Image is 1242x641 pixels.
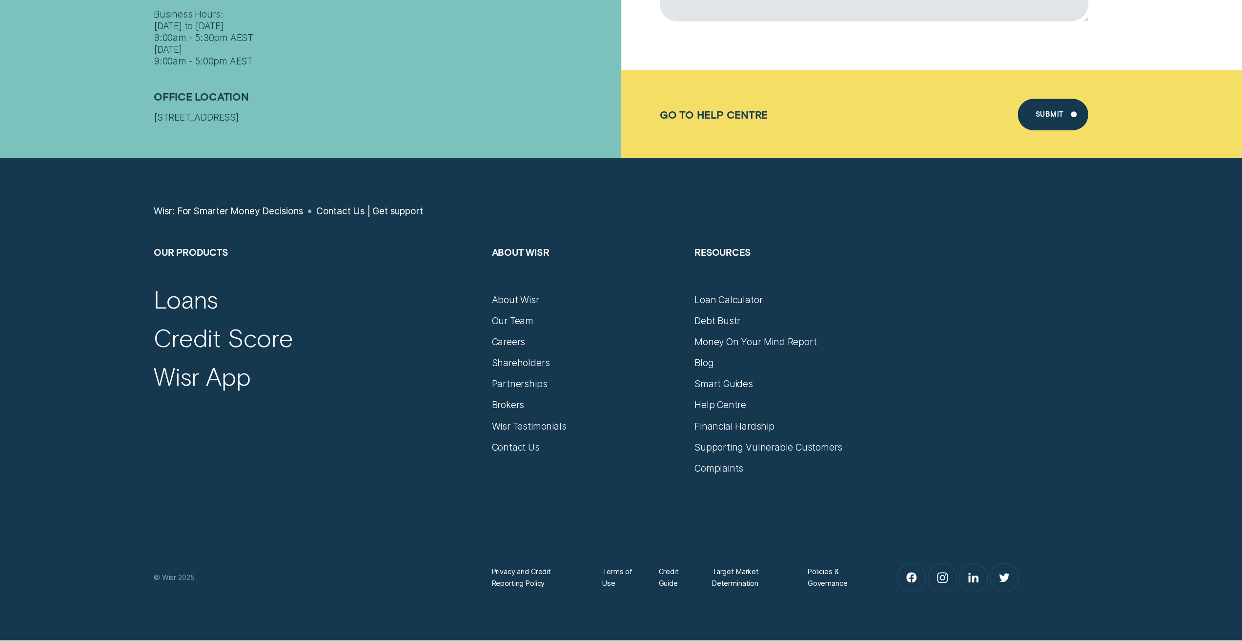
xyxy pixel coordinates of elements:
[712,566,787,589] a: Target Market Determination
[1018,99,1088,130] button: Submit
[154,361,251,391] a: Wisr App
[658,566,691,589] a: Credit Guide
[491,566,581,589] a: Privacy and Credit Reporting Policy
[154,111,615,123] div: [STREET_ADDRESS]
[928,563,957,592] a: Instagram
[694,357,713,369] a: Blog
[808,566,865,589] a: Policies & Governance
[491,294,539,306] a: About Wisr
[694,441,842,453] a: Supporting Vulnerable Customers
[897,563,926,592] a: Facebook
[694,315,740,327] a: Debt Bustr
[694,246,886,293] h2: Resources
[154,205,304,217] a: Wisr: For Smarter Money Decisions
[959,563,988,592] a: LinkedIn
[602,566,637,589] a: Terms of Use
[694,420,774,432] a: Financial Hardship
[990,563,1018,592] a: Twitter
[316,205,423,217] a: Contact Us | Get support
[154,322,293,352] a: Credit Score
[491,336,525,348] a: Careers
[491,378,547,390] a: Partnerships
[491,246,683,293] h2: About Wisr
[154,90,615,111] h2: Office Location
[491,315,533,327] a: Our Team
[491,441,539,453] a: Contact Us
[491,357,550,369] a: Shareholders
[491,399,524,411] a: Brokers
[148,572,486,583] div: © Wisr 2025
[694,294,762,306] a: Loan Calculator
[491,420,566,432] a: Wisr Testimonials
[660,108,768,121] a: Go to Help Centre
[154,246,480,293] h2: Our Products
[694,399,746,411] a: Help Centre
[694,336,816,348] a: Money On Your Mind Report
[694,378,753,390] a: Smart Guides
[154,284,218,314] a: Loans
[694,462,743,474] a: Complaints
